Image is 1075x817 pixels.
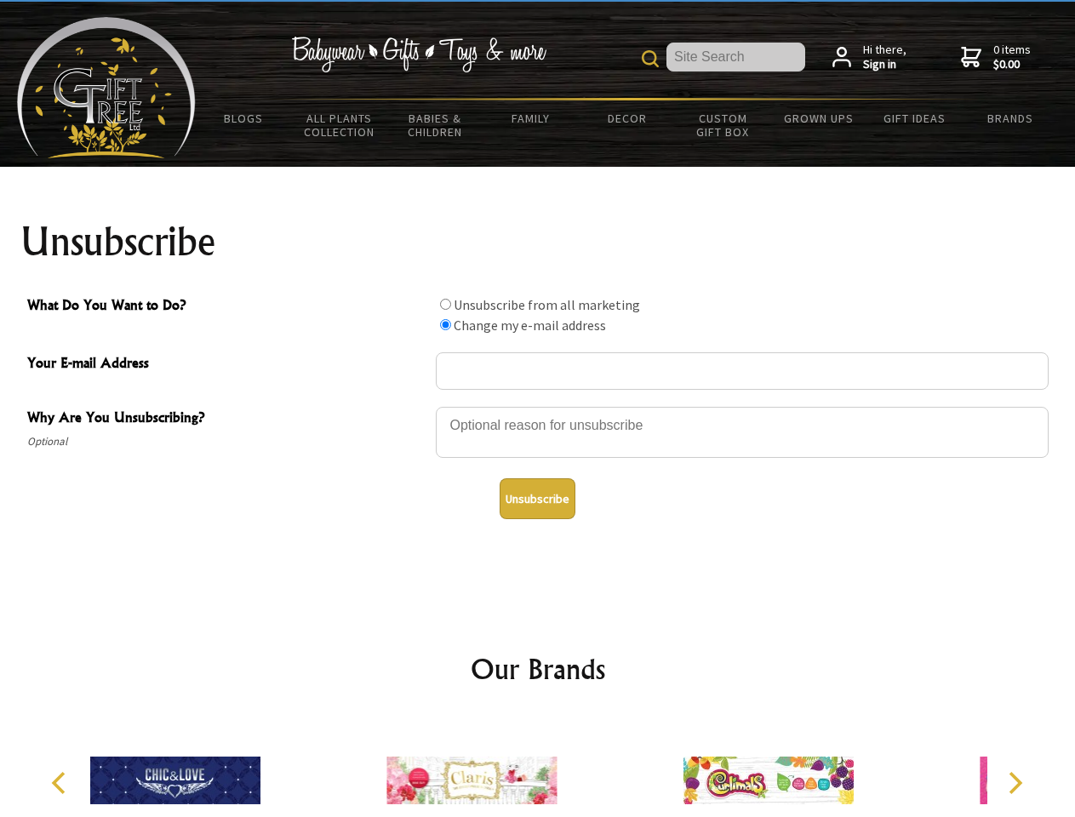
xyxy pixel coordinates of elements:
[500,478,575,519] button: Unsubscribe
[27,431,427,452] span: Optional
[454,296,640,313] label: Unsubscribe from all marketing
[770,100,866,136] a: Grown Ups
[863,57,906,72] strong: Sign in
[993,42,1031,72] span: 0 items
[483,100,580,136] a: Family
[832,43,906,72] a: Hi there,Sign in
[43,764,80,802] button: Previous
[196,100,292,136] a: BLOGS
[866,100,963,136] a: Gift Ideas
[387,100,483,150] a: Babies & Children
[440,319,451,330] input: What Do You Want to Do?
[27,294,427,319] span: What Do You Want to Do?
[20,221,1055,262] h1: Unsubscribe
[27,407,427,431] span: Why Are You Unsubscribing?
[961,43,1031,72] a: 0 items$0.00
[291,37,546,72] img: Babywear - Gifts - Toys & more
[996,764,1033,802] button: Next
[436,407,1049,458] textarea: Why Are You Unsubscribing?
[579,100,675,136] a: Decor
[675,100,771,150] a: Custom Gift Box
[436,352,1049,390] input: Your E-mail Address
[292,100,388,150] a: All Plants Collection
[666,43,805,71] input: Site Search
[34,648,1042,689] h2: Our Brands
[454,317,606,334] label: Change my e-mail address
[963,100,1059,136] a: Brands
[17,17,196,158] img: Babyware - Gifts - Toys and more...
[440,299,451,310] input: What Do You Want to Do?
[27,352,427,377] span: Your E-mail Address
[993,57,1031,72] strong: $0.00
[863,43,906,72] span: Hi there,
[642,50,659,67] img: product search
